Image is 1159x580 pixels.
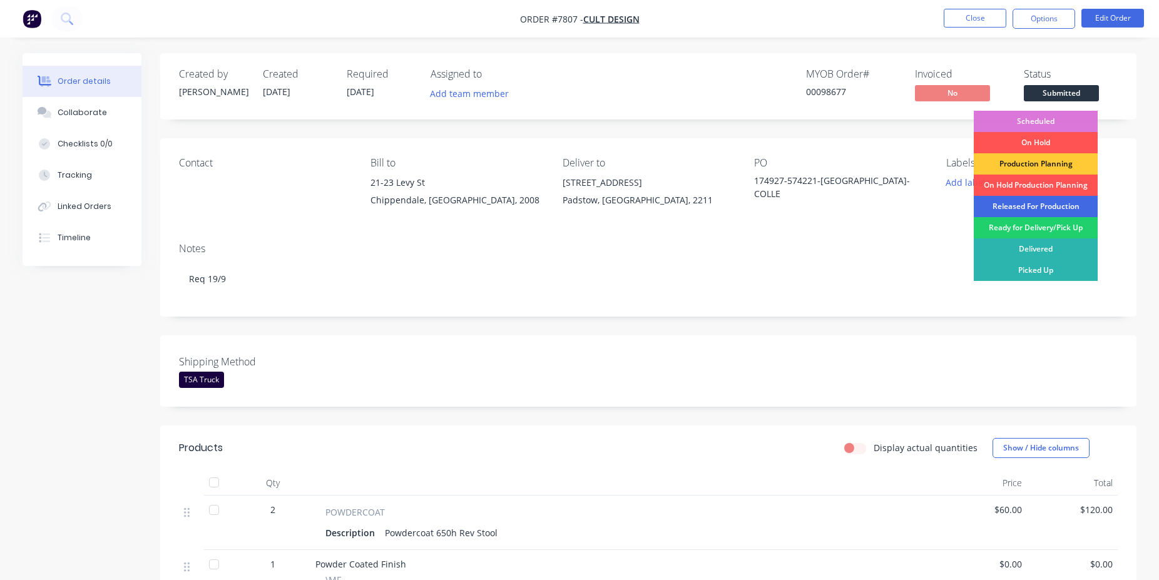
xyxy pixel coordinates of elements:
div: Ready for Delivery/Pick Up [974,217,1098,238]
div: Created [263,68,332,80]
button: Timeline [23,222,141,253]
button: Order details [23,66,141,97]
div: Collaborate [58,107,107,118]
div: [STREET_ADDRESS] [563,174,734,191]
div: Labels [946,157,1118,169]
span: Submitted [1024,85,1099,101]
button: Edit Order [1081,9,1144,28]
div: Delivered [974,238,1098,260]
span: [DATE] [347,86,374,98]
div: Scheduled [974,111,1098,132]
div: Released For Production [974,196,1098,217]
button: Submitted [1024,85,1099,104]
div: Order details [58,76,111,87]
span: POWDERCOAT [325,506,385,519]
span: No [915,85,990,101]
button: Add labels [939,174,996,191]
label: Shipping Method [179,354,335,369]
button: Options [1013,9,1075,29]
div: Padstow, [GEOGRAPHIC_DATA], 2211 [563,191,734,209]
div: Price [936,471,1027,496]
div: TSA Truck [179,372,224,388]
div: Bill to [370,157,542,169]
div: Tracking [58,170,92,181]
div: Status [1024,68,1118,80]
div: [STREET_ADDRESS]Padstow, [GEOGRAPHIC_DATA], 2211 [563,174,734,214]
span: $60.00 [941,503,1022,516]
div: Contact [179,157,350,169]
div: 21-23 Levy St [370,174,542,191]
button: Add team member [424,85,516,102]
button: Close [944,9,1006,28]
div: On Hold [974,132,1098,153]
span: $0.00 [941,557,1022,571]
div: Powdercoat 650h Rev Stool [380,524,503,542]
div: Req 19/9 [179,260,1118,298]
div: Qty [235,471,310,496]
div: Chippendale, [GEOGRAPHIC_DATA], 2008 [370,191,542,209]
div: Production Planning [974,153,1098,175]
div: Total [1027,471,1118,496]
button: Show / Hide columns [993,438,1090,458]
button: Collaborate [23,97,141,128]
div: Checklists 0/0 [58,138,113,150]
div: Picked Up [974,260,1098,281]
span: Powder Coated Finish [315,558,406,570]
div: [PERSON_NAME] [179,85,248,98]
div: Notes [179,243,1118,255]
div: 174927-574221-[GEOGRAPHIC_DATA]-COLLE [754,174,911,200]
div: MYOB Order # [806,68,900,80]
div: Created by [179,68,248,80]
a: Cult Design [583,13,640,25]
div: Products [179,440,223,455]
div: 21-23 Levy StChippendale, [GEOGRAPHIC_DATA], 2008 [370,174,542,214]
span: 1 [270,557,275,571]
div: PO [754,157,926,169]
button: Linked Orders [23,191,141,222]
div: Deliver to [563,157,734,169]
span: 2 [270,503,275,516]
img: Factory [23,9,41,28]
div: Description [325,524,380,542]
span: $120.00 [1032,503,1113,516]
button: Tracking [23,160,141,191]
label: Display actual quantities [874,441,978,454]
div: Timeline [58,232,91,243]
button: Add team member [431,85,516,102]
div: Assigned to [431,68,556,80]
span: $0.00 [1032,557,1113,571]
span: [DATE] [263,86,290,98]
span: Order #7807 - [520,13,583,25]
div: 00098677 [806,85,900,98]
button: Checklists 0/0 [23,128,141,160]
div: On Hold Production Planning [974,175,1098,196]
div: Linked Orders [58,201,111,212]
div: Required [347,68,416,80]
div: Invoiced [915,68,1009,80]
